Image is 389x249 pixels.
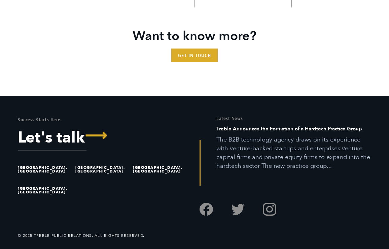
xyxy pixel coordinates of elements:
li: [GEOGRAPHIC_DATA], [GEOGRAPHIC_DATA] [18,159,72,180]
p: The B2B technology agency draws on its experience with venture-backed startups and enterprises ve... [216,135,371,170]
span: ⟶ [85,128,107,144]
a: Get In Touch With Treble [171,49,218,62]
a: Follow us on Facebook [200,203,213,216]
h6: Treble Announces the Formation of a Hardtech Practice Group [216,126,371,135]
a: Read this article [216,126,371,170]
h4: Want to know more? [5,28,384,44]
li: © 2025 Treble Public Relations. All Rights Reserved. [18,233,144,239]
a: Follow us on Twitter [231,203,245,216]
li: [GEOGRAPHIC_DATA], [GEOGRAPHIC_DATA] [75,159,130,180]
a: Let's Talk [18,130,189,146]
h5: Latest News [216,116,371,121]
a: Follow us on Instagram [263,203,276,216]
mark: Success Starts Here. [18,117,62,123]
li: [GEOGRAPHIC_DATA], [GEOGRAPHIC_DATA] [133,159,187,180]
li: [GEOGRAPHIC_DATA], [GEOGRAPHIC_DATA] [18,180,72,201]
